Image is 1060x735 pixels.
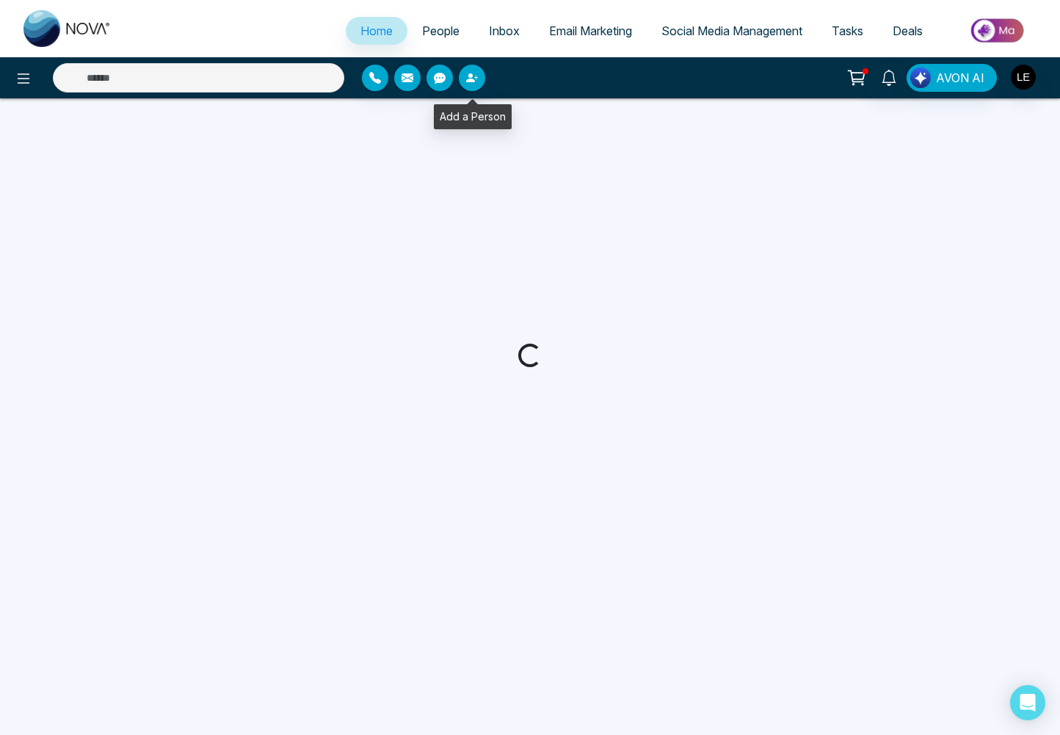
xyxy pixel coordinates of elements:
a: Tasks [817,17,878,45]
a: Home [346,17,407,45]
a: People [407,17,474,45]
span: Email Marketing [549,23,632,38]
a: Inbox [474,17,534,45]
span: Home [360,23,393,38]
div: Add a Person [434,104,512,129]
span: Inbox [489,23,520,38]
span: Deals [893,23,923,38]
a: Email Marketing [534,17,647,45]
button: AVON AI [907,64,997,92]
span: Social Media Management [661,23,802,38]
img: User Avatar [1011,65,1036,90]
img: Nova CRM Logo [23,10,112,47]
span: AVON AI [936,69,984,87]
span: People [422,23,460,38]
span: Tasks [832,23,863,38]
div: Open Intercom Messenger [1010,685,1045,720]
img: Lead Flow [910,68,931,88]
a: Social Media Management [647,17,817,45]
img: Market-place.gif [945,14,1051,47]
a: Deals [878,17,937,45]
